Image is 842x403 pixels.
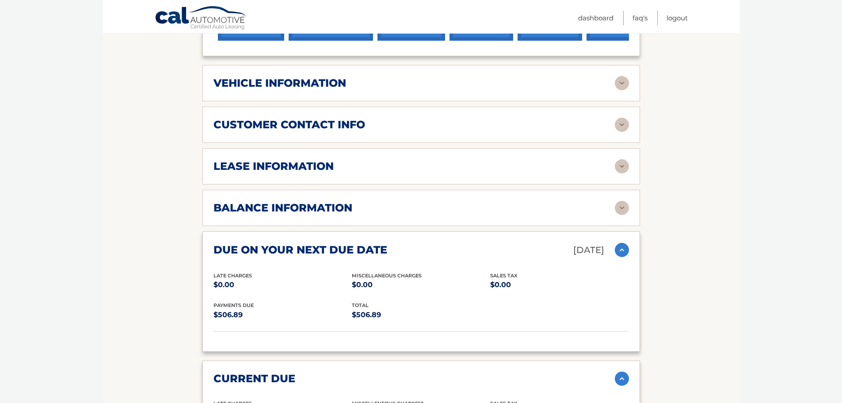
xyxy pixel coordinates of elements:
h2: balance information [213,201,352,215]
p: $0.00 [213,279,352,291]
p: $0.00 [490,279,629,291]
h2: lease information [213,160,334,173]
img: accordion-rest.svg [615,159,629,173]
h2: current due [213,372,295,385]
span: total [352,302,369,308]
p: [DATE] [573,242,604,258]
h2: vehicle information [213,77,346,90]
h2: due on your next due date [213,243,387,257]
img: accordion-rest.svg [615,76,629,90]
img: accordion-rest.svg [615,201,629,215]
p: $506.89 [213,309,352,321]
span: Late Charges [213,273,252,279]
span: Payments Due [213,302,254,308]
p: $0.00 [352,279,490,291]
p: $506.89 [352,309,490,321]
a: Cal Automotive [155,6,248,31]
a: FAQ's [632,11,648,25]
span: Miscellaneous Charges [352,273,422,279]
img: accordion-active.svg [615,372,629,386]
img: accordion-active.svg [615,243,629,257]
h2: customer contact info [213,118,365,131]
a: Dashboard [578,11,613,25]
a: Logout [667,11,688,25]
img: accordion-rest.svg [615,118,629,132]
span: Sales Tax [490,273,518,279]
